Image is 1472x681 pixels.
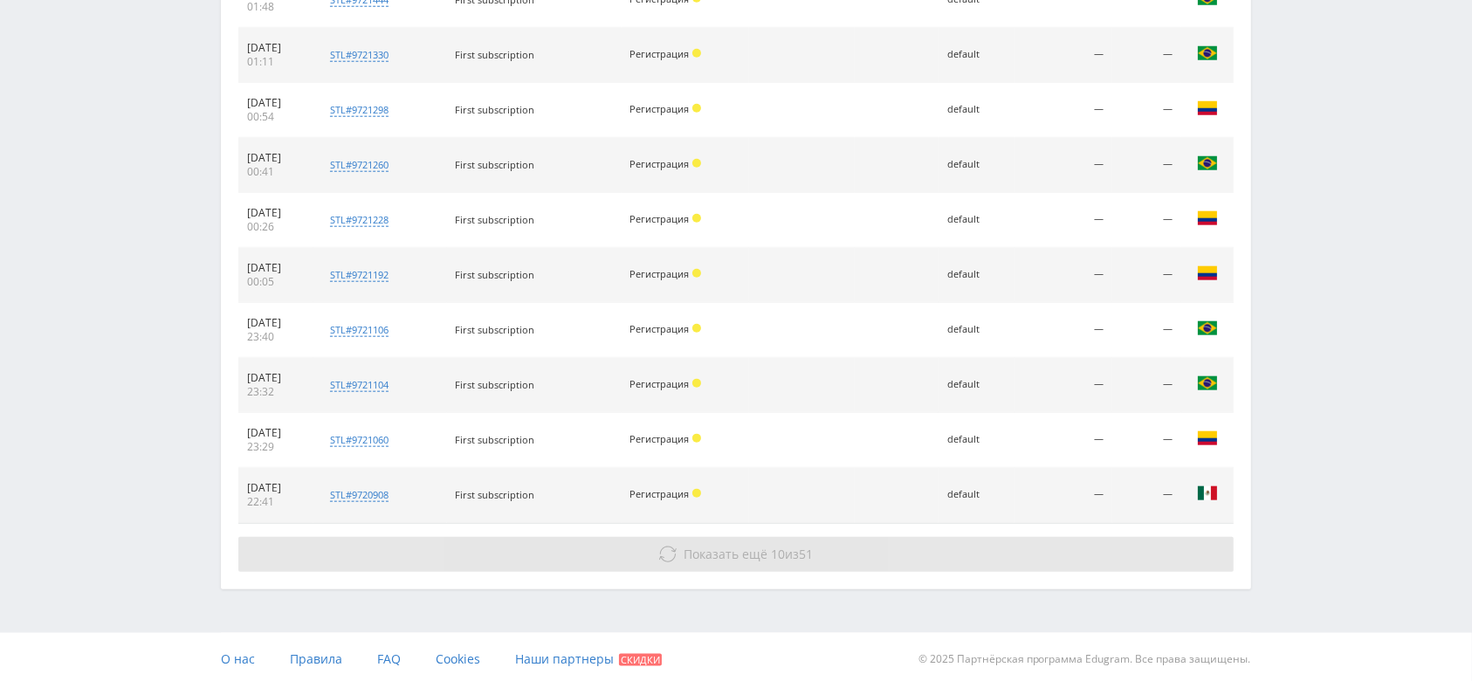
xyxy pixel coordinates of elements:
span: Регистрация [630,47,690,60]
span: FAQ [377,650,401,667]
td: — [1015,28,1112,83]
span: Наши партнеры [515,650,614,667]
div: stl#9721106 [330,323,389,337]
div: stl#9721192 [330,268,389,282]
img: col.png [1197,208,1218,229]
span: Показать ещё [684,546,768,562]
button: Показать ещё 10из51 [238,537,1234,572]
img: bra.png [1197,43,1218,64]
div: 00:26 [247,220,305,234]
span: Скидки [619,654,662,666]
span: Регистрация [630,487,690,500]
td: — [1112,468,1181,523]
span: Холд [692,104,701,113]
span: First subscription [456,103,535,116]
span: 10 [772,546,786,562]
span: Регистрация [630,432,690,445]
span: Cookies [436,650,480,667]
div: default [947,489,1006,500]
td: — [1112,303,1181,358]
div: 00:05 [247,275,305,289]
div: default [947,269,1006,280]
img: mex.png [1197,483,1218,504]
div: stl#9721330 [330,48,389,62]
span: First subscription [456,213,535,226]
img: col.png [1197,263,1218,284]
td: — [1015,413,1112,468]
span: из [684,546,814,562]
span: First subscription [456,323,535,336]
div: stl#9720908 [330,488,389,502]
span: First subscription [456,488,535,501]
div: default [947,49,1006,60]
div: 23:32 [247,385,305,399]
span: 51 [800,546,814,562]
td: — [1015,83,1112,138]
span: Правила [290,650,342,667]
span: О нас [221,650,255,667]
div: [DATE] [247,261,305,275]
img: col.png [1197,428,1218,449]
span: First subscription [456,158,535,171]
td: — [1112,83,1181,138]
span: Регистрация [630,212,690,225]
span: First subscription [456,378,535,391]
div: [DATE] [247,151,305,165]
div: 00:41 [247,165,305,179]
td: — [1112,358,1181,413]
td: — [1112,413,1181,468]
div: default [947,159,1006,170]
img: bra.png [1197,153,1218,174]
div: stl#9721060 [330,433,389,447]
div: [DATE] [247,481,305,495]
td: — [1015,193,1112,248]
div: 22:41 [247,495,305,509]
span: Холд [692,379,701,388]
span: Холд [692,269,701,278]
span: Холд [692,214,701,223]
span: Регистрация [630,102,690,115]
div: [DATE] [247,426,305,440]
span: Регистрация [630,377,690,390]
span: First subscription [456,433,535,446]
div: stl#9721298 [330,103,389,117]
div: default [947,324,1006,335]
div: 00:54 [247,110,305,124]
div: stl#9721260 [330,158,389,172]
div: stl#9721228 [330,213,389,227]
div: 01:11 [247,55,305,69]
div: [DATE] [247,41,305,55]
td: — [1015,468,1112,523]
span: Холд [692,159,701,168]
span: Холд [692,434,701,443]
td: — [1015,248,1112,303]
div: 23:29 [247,440,305,454]
span: Регистрация [630,267,690,280]
span: Холд [692,324,701,333]
td: — [1112,28,1181,83]
img: bra.png [1197,318,1218,339]
td: — [1112,193,1181,248]
span: Холд [692,49,701,58]
div: [DATE] [247,96,305,110]
div: default [947,434,1006,445]
div: [DATE] [247,316,305,330]
td: — [1015,358,1112,413]
span: Регистрация [630,157,690,170]
td: — [1015,303,1112,358]
div: default [947,104,1006,115]
div: default [947,379,1006,390]
span: First subscription [456,48,535,61]
img: bra.png [1197,373,1218,394]
img: col.png [1197,98,1218,119]
div: stl#9721104 [330,378,389,392]
span: Регистрация [630,322,690,335]
div: [DATE] [247,206,305,220]
td: — [1112,138,1181,193]
div: default [947,214,1006,225]
td: — [1015,138,1112,193]
td: — [1112,248,1181,303]
div: [DATE] [247,371,305,385]
div: 23:40 [247,330,305,344]
span: First subscription [456,268,535,281]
